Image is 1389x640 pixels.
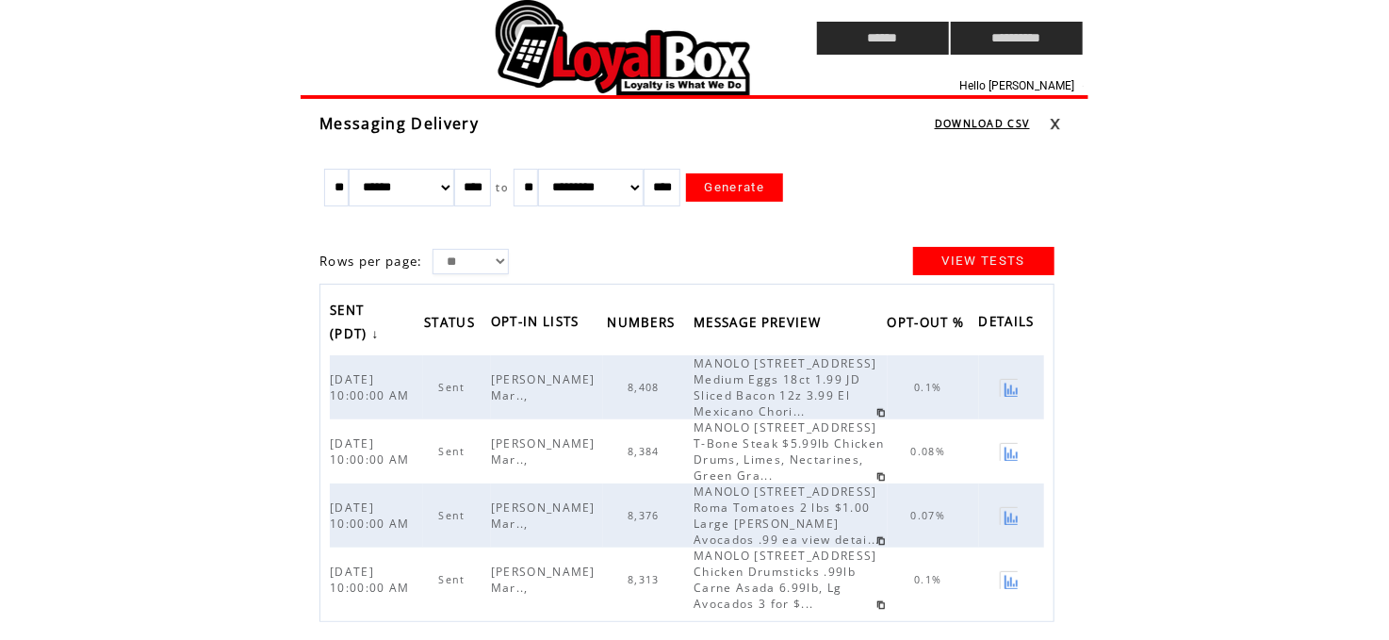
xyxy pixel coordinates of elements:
span: Sent [439,573,470,586]
span: NUMBERS [607,309,679,340]
span: 0.07% [911,509,951,522]
span: 0.1% [914,381,946,394]
span: MANOLO [STREET_ADDRESS] Medium Eggs 18ct 1.99 JD Sliced Bacon 12z 3.99 El Mexicano Chori... [694,355,877,419]
a: Generate [686,173,784,202]
span: SENT (PDT) [330,297,372,353]
span: [PERSON_NAME] Mar.., [491,500,596,532]
span: DETAILS [979,308,1039,339]
span: 8,313 [628,573,664,586]
span: OPT-OUT % [888,309,970,340]
a: STATUS [424,308,484,339]
a: NUMBERS [607,308,684,339]
span: Hello [PERSON_NAME] [960,79,1075,92]
span: 0.08% [911,445,951,458]
span: Sent [439,445,470,458]
span: MANOLO [STREET_ADDRESS] Chicken Drumsticks .99lb Carne Asada 6.99lb, Lg Avocados 3 for $... [694,548,877,612]
a: DOWNLOAD CSV [935,117,1030,130]
span: 8,408 [628,381,664,394]
span: MANOLO [STREET_ADDRESS] T-Bone Steak $5.99lb Chicken Drums, Limes, Nectarines, Green Gra... [694,419,884,484]
a: SENT (PDT)↓ [330,296,384,352]
span: [PERSON_NAME] Mar.., [491,564,596,596]
a: MESSAGE PREVIEW [694,308,830,339]
span: [DATE] 10:00:00 AM [330,435,415,468]
span: MESSAGE PREVIEW [694,309,825,340]
span: Sent [439,381,470,394]
span: Sent [439,509,470,522]
span: Rows per page: [319,253,423,270]
span: 0.1% [914,573,946,586]
span: 8,376 [628,509,664,522]
span: [PERSON_NAME] Mar.., [491,371,596,403]
span: MANOLO [STREET_ADDRESS] Roma Tomatoes 2 lbs $1.00 Large [PERSON_NAME] Avocados .99 ea view detai... [694,484,885,548]
span: 8,384 [628,445,664,458]
a: VIEW TESTS [913,247,1054,275]
span: STATUS [424,309,480,340]
span: to [497,181,509,194]
span: Messaging Delivery [319,113,479,134]
a: OPT-OUT % [888,308,974,339]
span: [DATE] 10:00:00 AM [330,564,415,596]
span: [PERSON_NAME] Mar.., [491,435,596,468]
span: [DATE] 10:00:00 AM [330,500,415,532]
span: [DATE] 10:00:00 AM [330,371,415,403]
span: OPT-IN LISTS [491,308,584,339]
